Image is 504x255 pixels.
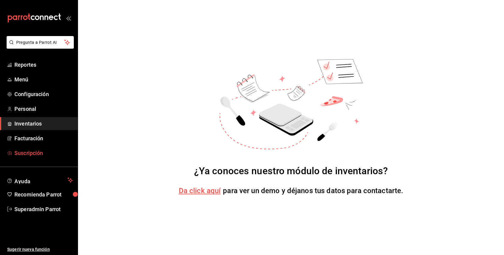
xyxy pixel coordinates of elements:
[14,61,73,69] span: Reportes
[14,75,73,83] span: Menú
[4,44,74,50] a: Pregunta a Parrot AI
[194,164,388,178] div: ¿Ya conoces nuestro módulo de inventarios?
[14,105,73,113] span: Personal
[14,205,73,213] span: Superadmin Parrot
[14,190,73,199] span: Recomienda Parrot
[14,177,65,184] span: Ayuda
[16,39,64,46] span: Pregunta a Parrot AI
[223,187,403,195] span: para ver un demo y déjanos tus datos para contactarte.
[14,90,73,98] span: Configuración
[66,16,71,20] button: open_drawer_menu
[7,246,73,253] span: Sugerir nueva función
[7,36,74,49] button: Pregunta a Parrot AI
[14,149,73,157] span: Suscripción
[14,134,73,142] span: Facturación
[179,187,221,195] a: Da click aquí
[14,120,73,128] span: Inventarios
